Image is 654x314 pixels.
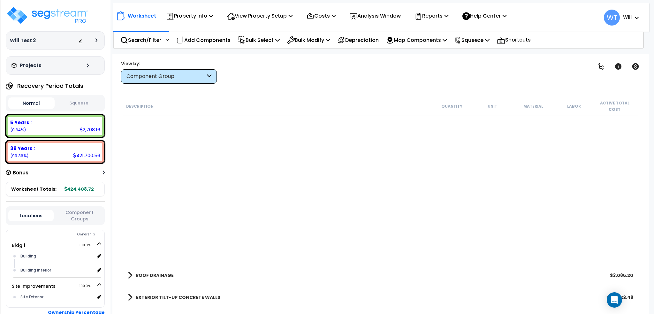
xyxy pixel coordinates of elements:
h3: Bonus [13,170,28,176]
p: Worksheet [128,11,156,20]
p: View Property Setup [227,11,293,20]
button: Squeeze [56,98,103,109]
div: $3,085.20 [610,272,634,279]
div: Depreciation [334,33,382,48]
p: Squeeze [454,36,490,44]
b: 424,408.72 [65,186,94,192]
span: Worksheet Totals: [11,186,57,192]
b: 39 Years : [10,145,35,152]
small: Quantity [441,104,462,109]
p: Bulk Select [238,36,280,44]
div: Shortcuts [493,32,534,48]
p: Reports [414,11,449,20]
b: 5 Years : [10,119,32,126]
p: Costs [307,11,336,20]
small: Material [523,104,543,109]
h3: Will Test 2 [10,37,36,44]
button: Locations [8,210,54,221]
span: 100.0% [79,282,96,290]
h4: Recovery Period Totals [17,83,83,89]
b: Will [623,14,632,20]
small: Active Total Cost [600,101,629,112]
div: Building [19,252,94,260]
p: Analysis Window [350,11,401,20]
small: (0.64%) [10,127,26,133]
p: Depreciation [338,36,379,44]
b: EXTERIOR TILT-UP CONCRETE WALLS [136,294,220,301]
b: ROOF DRAINAGE [136,272,174,279]
p: Shortcuts [497,35,531,45]
p: Search/Filter [120,36,161,44]
p: Add Components [177,36,231,44]
p: Property Info [166,11,213,20]
h3: Projects [20,62,42,69]
div: 2,708.16 [80,126,100,133]
p: Bulk Modify [287,36,330,44]
div: Site Exterior [19,293,94,301]
span: WT [604,10,620,26]
div: Ownership [19,231,104,238]
small: Unit [488,104,497,109]
div: 421,700.56 [73,152,100,159]
div: Component Group [126,73,205,80]
button: Normal [8,97,55,109]
p: Map Components [386,36,447,44]
a: Site Improvements 100.0% [12,283,56,289]
small: Labor [567,104,581,109]
div: View by: [121,60,217,67]
div: Building Interior [19,266,94,274]
button: Component Groups [57,209,102,222]
small: (99.36%) [10,153,28,158]
div: Open Intercom Messenger [607,292,622,308]
p: Help Center [462,11,507,20]
img: logo_pro_r.png [6,6,89,25]
div: Add Components [173,33,234,48]
small: Description [126,104,154,109]
a: Bldg 1 100.0% [12,242,25,249]
span: 100.0% [79,241,96,249]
